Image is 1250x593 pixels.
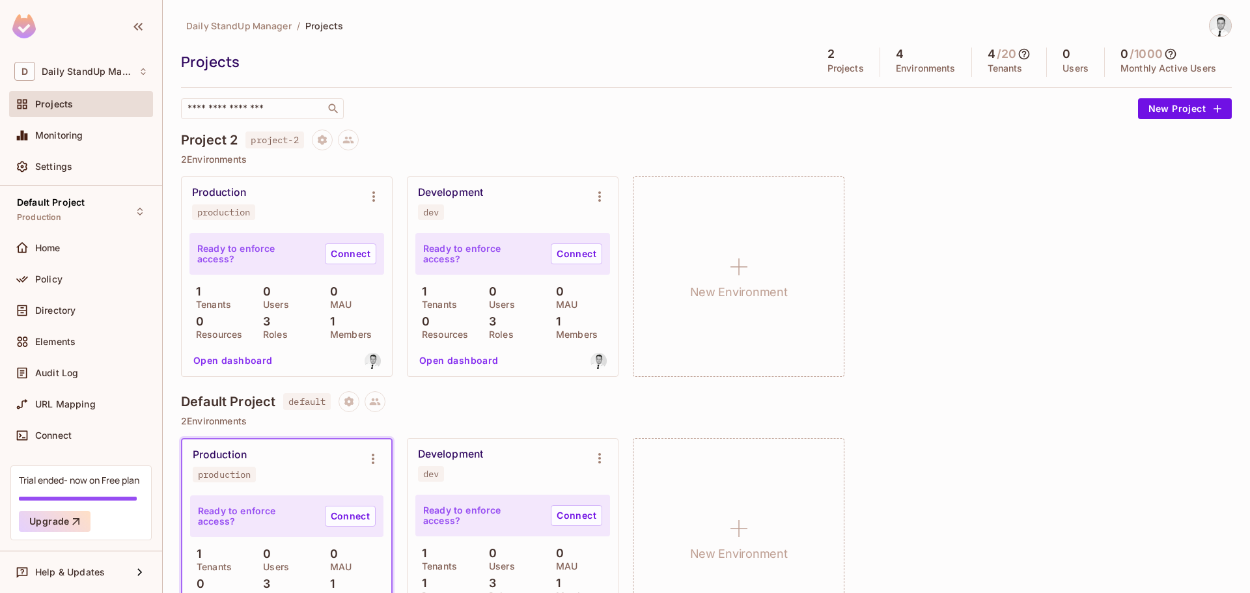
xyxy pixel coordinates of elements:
p: 1 [324,315,335,328]
p: 3 [257,315,270,328]
span: Default Project [17,197,85,208]
p: 0 [257,285,271,298]
div: Trial ended- now on Free plan [19,474,139,486]
span: default [283,393,331,410]
span: Monitoring [35,130,83,141]
p: Ready to enforce access? [198,506,314,527]
p: 0 [257,547,271,560]
h4: Default Project [181,394,275,409]
span: Elements [35,337,76,347]
h5: 0 [1120,48,1128,61]
p: 1 [549,577,561,590]
p: 0 [549,285,564,298]
p: Users [482,299,515,310]
h5: / 20 [997,48,1016,61]
p: 0 [549,547,564,560]
li: / [297,20,300,32]
span: Workspace: Daily StandUp Manager [42,66,132,77]
span: Settings [35,161,72,172]
button: Environment settings [587,184,613,210]
a: Connect [551,243,602,264]
p: 0 [415,315,430,328]
p: 2 Environments [181,154,1232,165]
h4: Project 2 [181,132,238,148]
div: production [198,469,251,480]
p: 1 [415,285,426,298]
span: Audit Log [35,368,78,378]
p: Roles [482,329,514,340]
button: Environment settings [360,446,386,472]
a: Connect [551,505,602,526]
p: Ready to enforce access? [197,243,314,264]
img: gjovanovic.st@gmail.com [590,353,607,369]
span: Connect [35,430,72,441]
h1: New Environment [690,283,788,302]
span: Directory [35,305,76,316]
button: Upgrade [19,511,90,532]
p: 1 [190,547,201,560]
div: dev [423,469,439,479]
p: 0 [324,547,338,560]
p: Environments [896,63,956,74]
div: Development [418,448,483,461]
span: Help & Updates [35,567,105,577]
span: D [14,62,35,81]
p: Tenants [415,561,457,572]
p: Members [324,329,372,340]
h5: 2 [827,48,835,61]
div: Development [418,186,483,199]
p: Resources [189,329,242,340]
p: MAU [549,561,577,572]
p: Tenants [415,299,457,310]
p: 0 [189,315,204,328]
p: 3 [482,577,496,590]
p: Tenants [190,562,232,572]
p: Monthly Active Users [1120,63,1216,74]
p: 0 [324,285,338,298]
div: dev [423,207,439,217]
p: 2 Environments [181,416,1232,426]
button: Open dashboard [188,350,278,371]
span: Production [17,212,62,223]
h5: 4 [988,48,995,61]
p: 0 [482,285,497,298]
p: 1 [324,577,335,590]
img: SReyMgAAAABJRU5ErkJggg== [12,14,36,38]
p: 3 [482,315,496,328]
button: Environment settings [361,184,387,210]
p: 1 [189,285,201,298]
span: Policy [35,274,62,284]
img: gjovanovic.st@gmail.com [365,353,381,369]
span: Projects [35,99,73,109]
span: Daily StandUp Manager [186,20,292,32]
div: Production [193,448,247,462]
p: Members [549,329,598,340]
p: Users [482,561,515,572]
span: project-2 [245,131,303,148]
span: Project settings [312,136,333,148]
span: Project settings [339,398,359,410]
p: 1 [415,547,426,560]
p: Ready to enforce access? [423,243,540,264]
p: Users [257,562,289,572]
button: Environment settings [587,445,613,471]
a: Connect [325,243,376,264]
p: 0 [482,547,497,560]
button: New Project [1138,98,1232,119]
p: MAU [549,299,577,310]
p: Resources [415,329,468,340]
a: Connect [325,506,376,527]
p: MAU [324,299,352,310]
p: 3 [257,577,270,590]
p: Tenants [988,63,1023,74]
p: MAU [324,562,352,572]
div: production [197,207,250,217]
p: Projects [827,63,864,74]
span: Projects [305,20,343,32]
div: Production [192,186,246,199]
span: URL Mapping [35,399,96,409]
button: Open dashboard [414,350,504,371]
p: Users [1062,63,1089,74]
h5: / 1000 [1130,48,1163,61]
p: 0 [190,577,204,590]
